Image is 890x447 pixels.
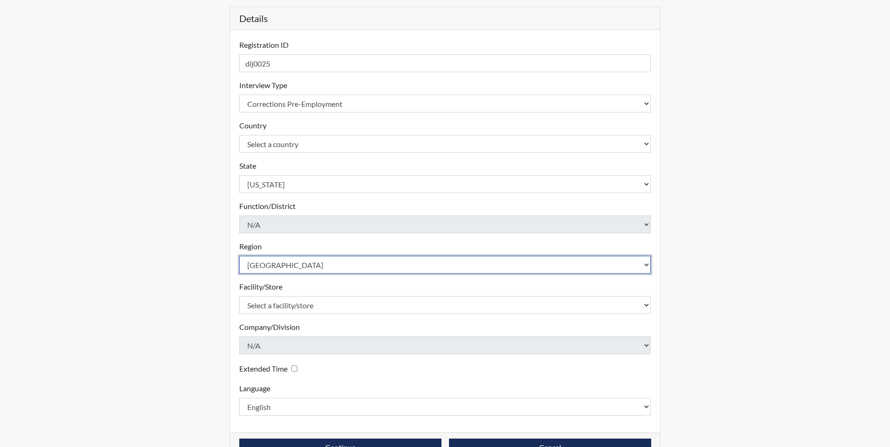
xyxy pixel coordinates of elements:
[239,54,651,72] input: Insert a Registration ID, which needs to be a unique alphanumeric value for each interviewee
[239,241,262,252] label: Region
[239,80,287,91] label: Interview Type
[239,201,296,212] label: Function/District
[239,120,266,131] label: Country
[239,281,282,292] label: Facility/Store
[239,160,256,171] label: State
[239,321,300,333] label: Company/Division
[239,362,301,375] div: Checking this box will provide the interviewee with an accomodation of extra time to answer each ...
[239,383,270,394] label: Language
[239,363,288,374] label: Extended Time
[239,39,289,51] label: Registration ID
[230,7,661,30] h5: Details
